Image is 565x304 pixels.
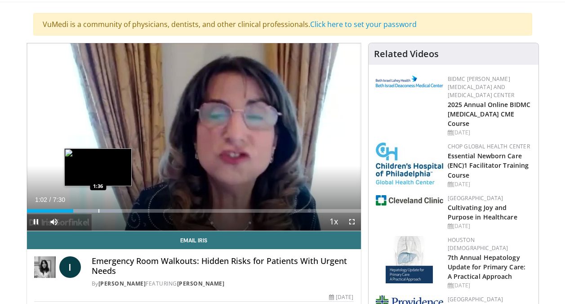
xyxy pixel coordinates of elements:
[448,100,530,128] a: 2025 Annual Online BIDMC [MEDICAL_DATA] CME Course
[27,213,45,231] button: Pause
[374,49,439,59] h4: Related Videos
[64,148,132,186] img: image.jpeg
[448,203,517,221] a: Cultivating Joy and Purpose in Healthcare
[59,256,81,278] a: I
[448,180,531,188] div: [DATE]
[325,213,343,231] button: Playback Rate
[376,76,443,87] img: c96b19ec-a48b-46a9-9095-935f19585444.png.150x105_q85_autocrop_double_scale_upscale_version-0.2.png
[45,213,63,231] button: Mute
[49,196,51,203] span: /
[92,280,354,288] div: By FEATURING
[27,231,361,249] a: Email Iris
[448,143,530,150] a: CHOP Global Health Center
[329,293,353,301] div: [DATE]
[386,236,433,283] img: 83b65fa9-3c25-403e-891e-c43026028dd2.jpg.150x105_q85_autocrop_double_scale_upscale_version-0.2.jpg
[448,75,515,99] a: BIDMC [PERSON_NAME][MEDICAL_DATA] and [MEDICAL_DATA] Center
[448,129,531,137] div: [DATE]
[448,282,531,290] div: [DATE]
[53,196,65,203] span: 7:30
[27,209,361,213] div: Progress Bar
[34,256,56,278] img: Dr. Iris Gorfinkel
[448,236,508,252] a: Houston [DEMOGRAPHIC_DATA]
[448,222,531,230] div: [DATE]
[376,143,443,184] img: 8fbf8b72-0f77-40e1-90f4-9648163fd298.jpg.150x105_q85_autocrop_double_scale_upscale_version-0.2.jpg
[310,19,417,29] a: Click here to set your password
[448,152,529,179] a: Essential Newborn Care (ENC)1 Facilitator Training Course
[98,280,146,287] a: [PERSON_NAME]
[343,213,361,231] button: Fullscreen
[27,43,361,231] video-js: Video Player
[177,280,225,287] a: [PERSON_NAME]
[35,196,47,203] span: 1:02
[33,13,532,36] div: VuMedi is a community of physicians, dentists, and other clinical professionals.
[448,253,525,281] a: 7th Annual Hepatology Update for Primary Care: A Practical Approach
[448,194,503,202] a: [GEOGRAPHIC_DATA]
[92,256,354,276] h4: Emergency Room Walkouts: Hidden Risks for Patients With Urgent Needs
[376,195,443,206] img: 1ef99228-8384-4f7a-af87-49a18d542794.png.150x105_q85_autocrop_double_scale_upscale_version-0.2.jpg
